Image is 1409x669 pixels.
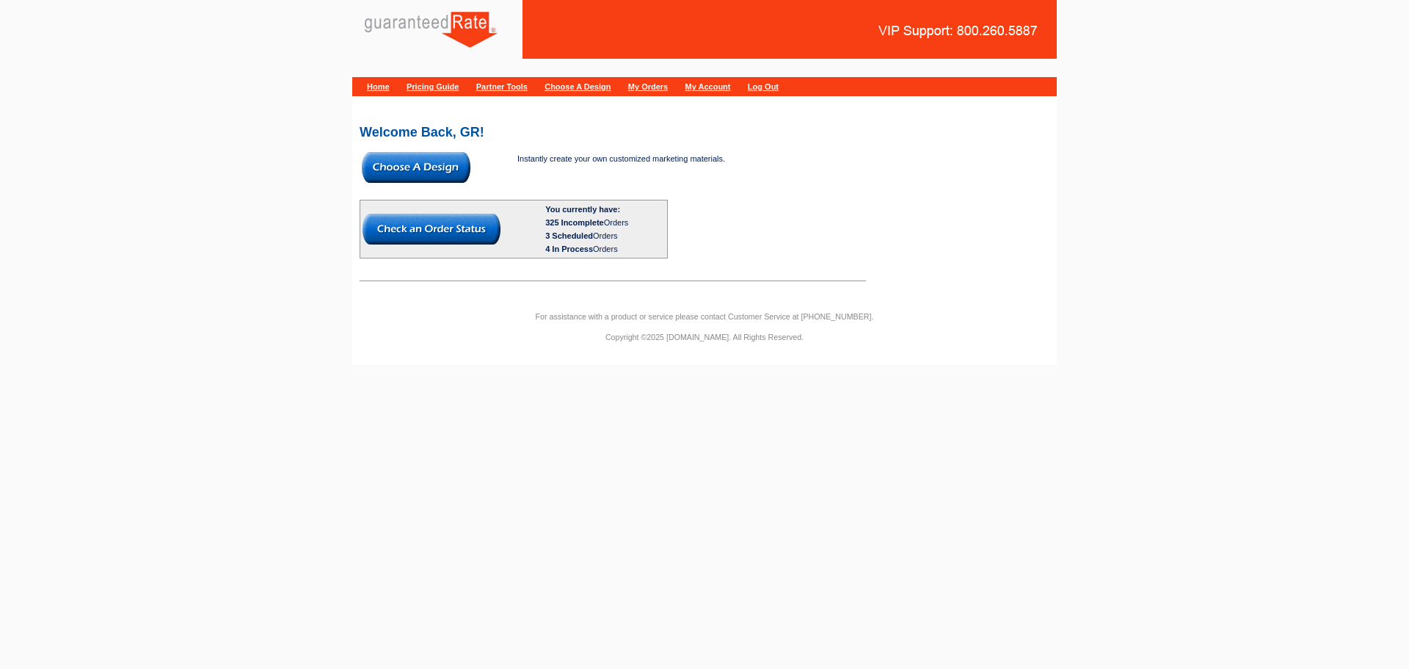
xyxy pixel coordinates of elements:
[545,205,620,214] b: You currently have:
[545,218,603,227] span: 325 Incomplete
[545,82,611,91] a: Choose A Design
[748,82,779,91] a: Log Out
[352,310,1057,323] p: For assistance with a product or service please contact Customer Service at [PHONE_NUMBER].
[363,214,500,245] img: button-check-order-status.gif
[407,82,459,91] a: Pricing Guide
[628,82,668,91] a: My Orders
[545,231,593,240] span: 3 Scheduled
[367,82,390,91] a: Home
[476,82,528,91] a: Partner Tools
[360,126,1049,139] h2: Welcome Back, GR!
[685,82,731,91] a: My Account
[545,245,593,253] span: 4 In Process
[362,152,470,183] img: button-choose-design.gif
[545,216,665,256] div: Orders Orders Orders
[517,154,725,163] span: Instantly create your own customized marketing materials.
[352,330,1057,344] p: Copyright ©2025 [DOMAIN_NAME]. All Rights Reserved.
